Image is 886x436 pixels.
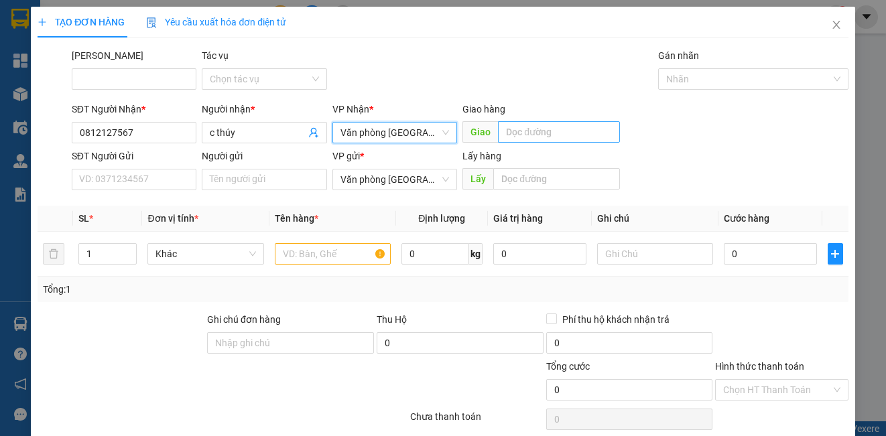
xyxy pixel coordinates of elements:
button: Close [818,7,855,44]
span: Đơn vị tính [147,213,198,224]
input: VD: Bàn, Ghế [275,243,391,265]
div: VP gửi [332,149,457,163]
label: Hình thức thanh toán [715,361,804,372]
button: delete [43,243,64,265]
span: close [831,19,842,30]
label: Mã ĐH [72,50,143,61]
span: Tổng cước [546,361,590,372]
span: Giao [462,121,498,143]
div: SĐT Người Nhận [72,102,196,117]
label: Gán nhãn [658,50,699,61]
span: plus [828,248,842,259]
span: TẠO ĐƠN HÀNG [38,17,125,27]
span: Lấy [462,168,493,190]
input: Ghi Chú [597,243,713,265]
th: Ghi chú [592,206,718,232]
span: Yêu cầu xuất hóa đơn điện tử [146,17,286,27]
span: VP Nhận [332,104,369,115]
label: Ghi chú đơn hàng [207,314,281,325]
span: user-add [308,127,319,138]
div: Tổng: 1 [43,282,343,297]
span: Văn phòng Tân Kỳ [340,123,449,143]
span: Giá trị hàng [493,213,543,224]
span: SL [78,213,89,224]
span: Thu Hộ [377,314,407,325]
label: Tác vụ [202,50,229,61]
span: Văn phòng Tân Kỳ [340,169,449,190]
div: Chưa thanh toán [409,409,544,433]
input: Mã ĐH [72,68,196,90]
input: 0 [493,243,586,265]
button: plus [828,243,843,265]
span: Cước hàng [724,213,769,224]
span: Phí thu hộ khách nhận trả [557,312,675,327]
div: Người gửi [202,149,326,163]
span: kg [469,243,483,265]
span: Giao hàng [462,104,505,115]
input: Ghi chú đơn hàng [207,332,374,354]
span: Định lượng [418,213,465,224]
span: Tên hàng [275,213,318,224]
input: Dọc đường [493,168,620,190]
span: Khác [155,244,255,264]
div: SĐT Người Gửi [72,149,196,163]
input: Dọc đường [498,121,620,143]
img: icon [146,17,157,28]
span: Lấy hàng [462,151,501,161]
span: plus [38,17,47,27]
div: Người nhận [202,102,326,117]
